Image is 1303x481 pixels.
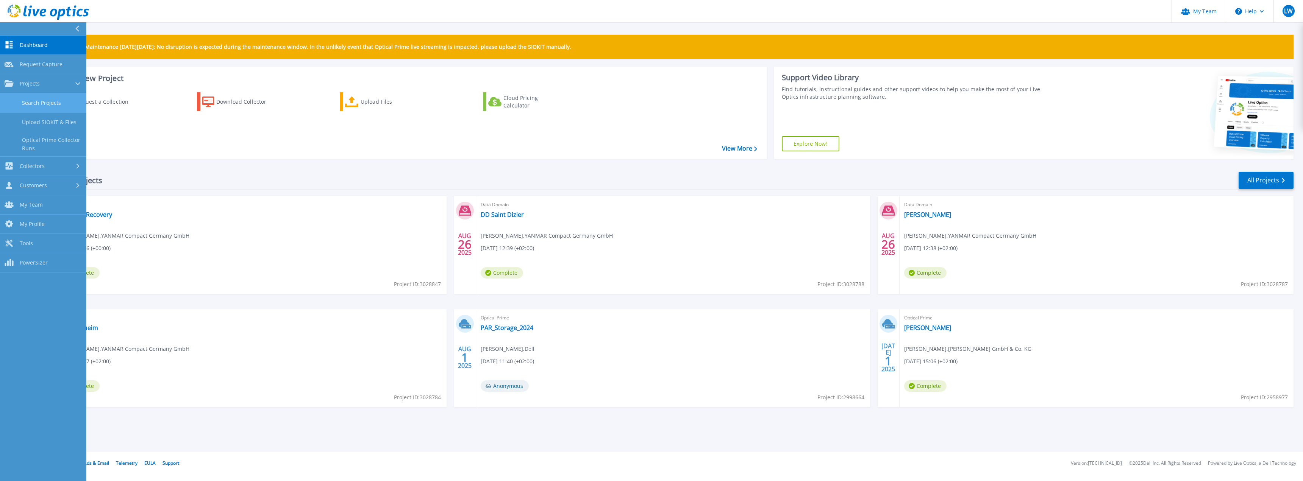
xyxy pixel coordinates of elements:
span: [DATE] 15:06 (+02:00) [904,357,958,366]
span: Project ID: 3028787 [1241,280,1288,288]
span: Tools [20,240,33,247]
a: Cloud Pricing Calculator [483,92,567,111]
div: AUG 2025 [458,344,472,371]
div: Download Collector [216,94,277,109]
span: My Team [20,201,43,208]
a: DD Cyber Recovery [57,211,112,218]
div: Support Video Library [782,73,1053,83]
span: [DATE] 12:39 (+02:00) [481,244,534,252]
a: All Projects [1239,172,1294,189]
span: [PERSON_NAME] , YANMAR Compact Germany GmbH [481,232,613,240]
div: Cloud Pricing Calculator [503,94,564,109]
span: 26 [881,241,895,248]
a: Download Collector [197,92,281,111]
span: [PERSON_NAME] , YANMAR Compact Germany GmbH [57,345,189,353]
span: [DATE] 12:38 (+02:00) [904,244,958,252]
span: [PERSON_NAME] , YANMAR Compact Germany GmbH [904,232,1036,240]
span: Project ID: 3028788 [817,280,864,288]
span: PowerSizer [20,259,48,266]
span: [PERSON_NAME] , Dell [481,345,534,353]
div: Upload Files [361,94,421,109]
span: Complete [481,267,523,279]
span: Project ID: 2958977 [1241,393,1288,402]
h3: Start a New Project [54,74,757,83]
li: © 2025 Dell Inc. All Rights Reserved [1129,461,1201,466]
a: Telemetry [116,460,137,466]
span: Project ID: 3028784 [394,393,441,402]
span: Project ID: 3028847 [394,280,441,288]
span: Project ID: 2998664 [817,393,864,402]
span: 1 [885,358,892,364]
span: Customers [20,182,47,189]
span: Data Domain [57,201,442,209]
li: Powered by Live Optics, a Dell Technology [1208,461,1296,466]
span: Collectors [20,163,45,170]
span: 1 [461,354,468,361]
a: View More [722,145,757,152]
span: Optical Prime [904,314,1289,322]
span: [DATE] 11:40 (+02:00) [481,357,534,366]
a: DD Saint Dizier [481,211,524,218]
span: My Profile [20,221,45,227]
div: AUG 2025 [458,230,472,258]
span: Anonymous [481,380,529,392]
span: Complete [904,380,947,392]
span: Complete [904,267,947,279]
span: Dashboard [20,42,48,48]
a: [PERSON_NAME] [904,324,951,332]
a: EULA [144,460,156,466]
div: Request a Collection [75,94,136,109]
span: Data Domain [481,201,866,209]
div: AUG 2025 [881,230,895,258]
span: Projects [20,80,40,87]
a: Explore Now! [782,136,839,151]
span: LW [1284,8,1293,14]
a: Upload Files [340,92,424,111]
span: Optical Prime [481,314,866,322]
span: [PERSON_NAME] , [PERSON_NAME] GmbH & Co. KG [904,345,1031,353]
a: Request a Collection [54,92,138,111]
a: [PERSON_NAME] [904,211,951,218]
span: Request Capture [20,61,62,68]
a: PAR_Storage_2024 [481,324,533,332]
span: 26 [458,241,472,248]
div: Find tutorials, instructional guides and other support videos to help you make the most of your L... [782,86,1053,101]
span: [PERSON_NAME] , YANMAR Compact Germany GmbH [57,232,189,240]
p: Scheduled Maintenance [DATE][DATE]: No disruption is expected during the maintenance window. In t... [56,44,571,50]
a: Support [162,460,179,466]
a: Ads & Email [84,460,109,466]
li: Version: [TECHNICAL_ID] [1071,461,1122,466]
span: Data Domain [57,314,442,322]
span: Data Domain [904,201,1289,209]
div: [DATE] 2025 [881,344,895,371]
